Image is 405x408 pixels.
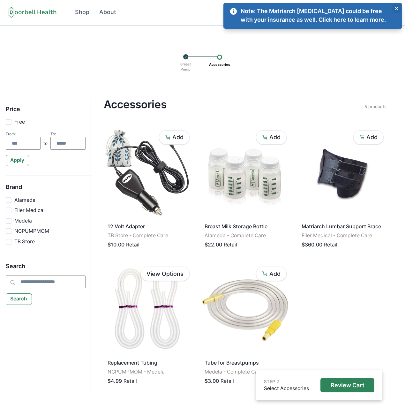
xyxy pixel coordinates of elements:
p: Medela [14,217,32,225]
p: Matriarch Lumbar Support Brace [302,223,382,230]
div: To: [50,132,86,136]
button: Add [159,130,189,145]
h5: Price [6,106,86,118]
button: Add [256,267,286,281]
p: NCPUMPMOM [14,227,49,235]
div: Shop [75,8,89,17]
p: Add [269,134,281,141]
p: Add [366,134,378,141]
p: Breast Milk Storage Bottle [205,223,285,230]
p: STEP 2 [264,378,309,385]
p: Add [172,134,184,141]
p: Filer Medical - Complete Care [302,232,382,239]
a: View Options [140,267,190,281]
p: Alameda - Complete Care [205,232,285,239]
h4: Accessories [104,98,364,111]
button: Add [353,130,384,145]
a: Select Accessories [264,385,309,391]
img: 77b38o6xzg5nqdvmqa26gelkv2qs [202,265,288,355]
a: Breast Milk Storage BottleAlameda - Complete Care$22.00Retail [202,128,288,254]
p: Accessories [207,60,232,70]
img: 7h5mechjwhheoitmvh8nbgo3b2np [105,128,191,218]
p: Retail [124,377,137,385]
p: Retail [221,377,234,385]
img: zp0fad4xa4iezafu1meeogqmf76v [299,128,386,218]
a: About [95,5,121,19]
button: Review Cart [320,378,374,392]
p: Alameda [14,196,35,204]
p: Retail [126,241,139,249]
p: 5 products [364,103,386,110]
p: Retail [224,241,237,249]
p: Filer Medical [14,207,45,214]
p: $22.00 [205,241,222,248]
p: TB Store [14,238,35,246]
p: Retail [324,241,337,249]
button: Add [256,130,286,145]
p: TB Store - Complete Care [108,232,188,239]
p: Review Cart [331,382,364,389]
button: Close [392,4,401,13]
img: c5oycnsfiqqizy7cf280t5tb4bbh [202,128,288,218]
p: Breast Pump [178,59,193,74]
p: Add [269,270,281,277]
h5: Search [6,263,86,276]
img: vkpg9gdrulot1riiyl6frf1dps38 [105,265,191,355]
p: $360.00 [302,241,322,248]
p: to [43,140,48,149]
p: Medela - Complete Care [205,368,285,376]
p: Replacement Tubing [108,359,188,366]
a: Note: The Matriarch [MEDICAL_DATA] could be free with your insurance as well. Click here to learn... [229,7,391,24]
a: 12 Volt AdapterTB Store - Complete Care$10.00Retail [105,128,191,254]
p: $3.00 [205,377,219,385]
button: Apply [6,155,29,166]
p: NCPUMPMOM - Medela [108,368,188,376]
p: Tube for Breastpumps [205,359,285,366]
button: Search [6,293,32,305]
a: Tube for BreastpumpsMedela - Complete Care$3.00Retail [202,265,288,390]
a: Matriarch Lumbar Support BraceFiler Medical - Complete Care$360.00Retail [299,128,386,254]
a: Shop [71,5,94,19]
h5: Brand [6,184,86,196]
p: Free [14,118,25,126]
div: From: [6,132,41,136]
p: $10.00 [108,241,124,248]
p: $4.99 [108,377,122,385]
a: Replacement TubingNCPUMPMOM - Medela$4.99Retail [105,265,191,390]
div: About [99,8,116,17]
p: 12 Volt Adapter [108,223,188,230]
